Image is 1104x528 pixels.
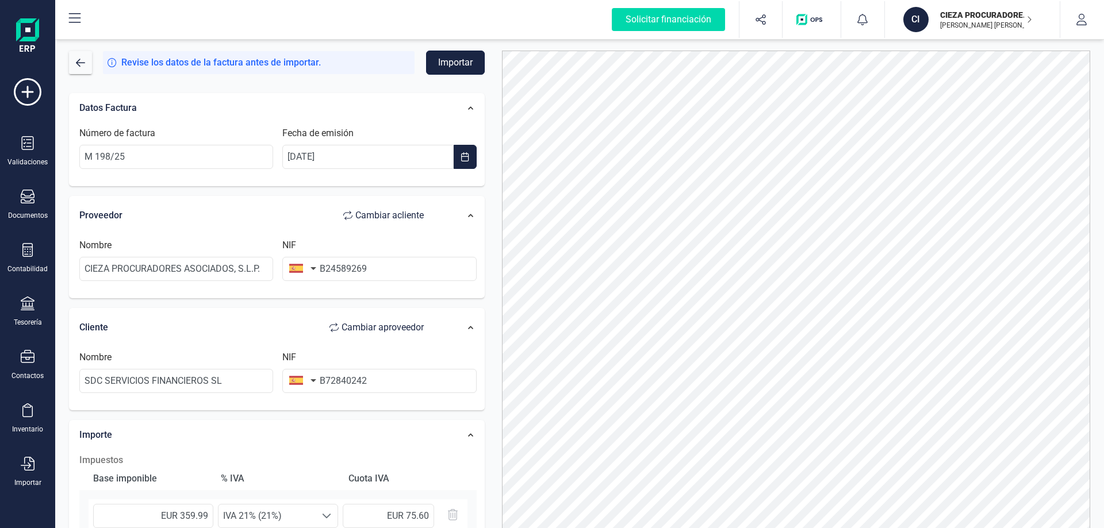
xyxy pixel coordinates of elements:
div: Documentos [8,211,48,220]
label: Nombre [79,350,112,364]
span: Cambiar a proveedor [342,321,424,334]
div: Cuota IVA [344,467,467,490]
button: Cambiar acliente [332,204,435,227]
div: Base imponible [89,467,212,490]
span: IVA 21% (21%) [218,504,316,527]
p: [PERSON_NAME] [PERSON_NAME] [940,21,1032,30]
span: Revise los datos de la factura antes de importar. [121,56,321,70]
div: Validaciones [7,157,48,167]
button: Importar [426,51,485,75]
span: Cambiar a cliente [355,209,424,222]
label: Número de factura [79,126,155,140]
div: Datos Factura [74,95,441,121]
p: CIEZA PROCURADORES ASOCIADOS SL PROFESIONAL [940,9,1032,21]
h2: Impuestos [79,453,477,467]
button: Cambiar aproveedor [318,316,435,339]
img: Logo Finanedi [16,18,39,55]
span: Importe [79,429,112,440]
div: Contabilidad [7,264,48,273]
div: Importar [14,478,41,487]
input: 0,00 € [343,504,434,528]
button: CICIEZA PROCURADORES ASOCIADOS SL PROFESIONAL[PERSON_NAME] [PERSON_NAME] [899,1,1046,38]
button: Solicitar financiación [598,1,739,38]
input: 0,00 € [93,504,213,528]
div: Proveedor [79,204,435,227]
div: Tesorería [14,318,42,327]
button: Logo de OPS [789,1,834,38]
div: Inventario [12,425,43,434]
div: CI [903,7,929,32]
div: Contactos [11,371,44,380]
label: NIF [282,238,296,252]
label: NIF [282,350,296,364]
label: Fecha de emisión [282,126,354,140]
div: Solicitar financiación [612,8,725,31]
div: Cliente [79,316,435,339]
img: Logo de OPS [796,14,827,25]
label: Nombre [79,238,112,252]
div: % IVA [216,467,339,490]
